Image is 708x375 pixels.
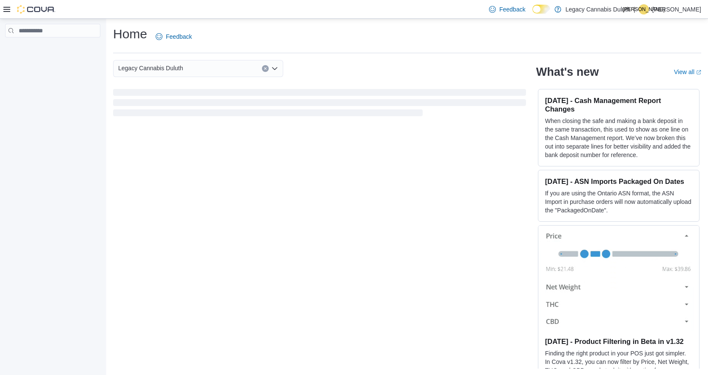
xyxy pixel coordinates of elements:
span: Feedback [499,5,525,14]
h3: [DATE] - Cash Management Report Changes [545,96,692,113]
img: Cova [17,5,55,14]
p: When closing the safe and making a bank deposit in the same transaction, this used to show as one... [545,117,692,159]
p: Legacy Cannabis Duluth [566,4,631,14]
svg: External link [696,70,701,75]
button: Open list of options [271,65,278,72]
span: [PERSON_NAME] [623,4,665,14]
h3: [DATE] - Product Filtering in Beta in v1.32 [545,337,692,346]
h1: Home [113,26,147,43]
div: Jules Ostazeski [639,4,649,14]
button: Clear input [262,65,269,72]
nav: Complex example [5,39,100,60]
p: If you are using the Ontario ASN format, the ASN Import in purchase orders will now automatically... [545,189,692,215]
span: Feedback [166,32,192,41]
span: Loading [113,91,526,118]
h2: What's new [536,65,599,79]
p: [PERSON_NAME] [652,4,701,14]
a: View allExternal link [674,69,701,75]
a: Feedback [152,28,195,45]
h3: [DATE] - ASN Imports Packaged On Dates [545,177,692,186]
input: Dark Mode [532,5,550,14]
a: Feedback [486,1,529,18]
span: Legacy Cannabis Duluth [118,63,183,73]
